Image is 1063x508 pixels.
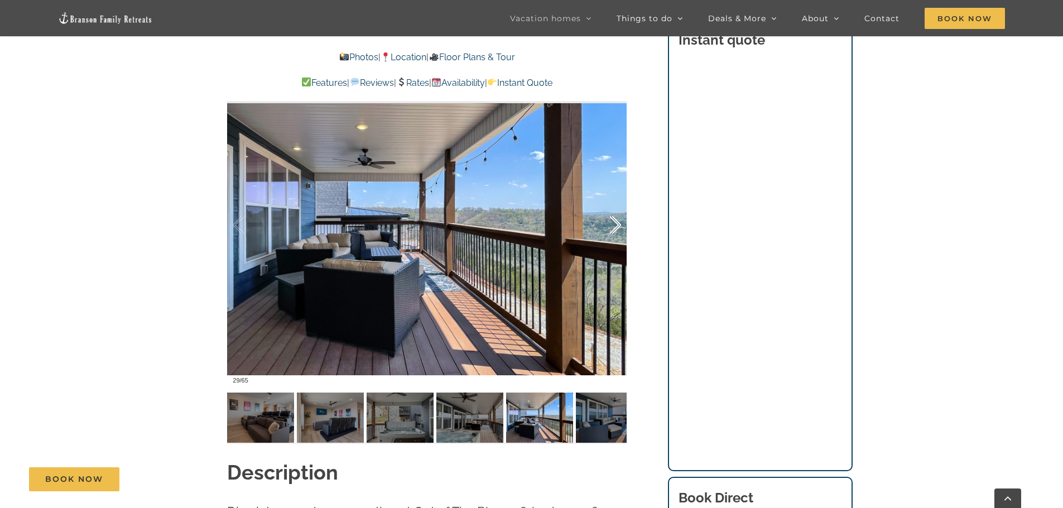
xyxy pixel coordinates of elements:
[576,393,643,443] img: 009-Out-of-the-Blue-vacation-home-rental-Branson-Family-Retreats-10039-scaled.jpg-nggid03387-ngg0...
[679,490,753,506] b: Book Direct
[397,78,406,86] img: 💲
[381,52,426,62] a: Location
[436,393,503,443] img: Out-of-the-Blue-at-Table-Rock-Lake-Branson-Missouri-1313-scaled.jpg-nggid041683-ngg0dyn-120x90-00...
[45,475,103,484] span: Book Now
[396,78,429,88] a: Rates
[302,78,311,86] img: ✅
[487,78,552,88] a: Instant Quote
[367,393,434,443] img: Out-of-the-Blue-at-Table-Rock-Lake-Branson-Missouri-1310-scaled.jpg-nggid041682-ngg0dyn-120x90-00...
[429,52,514,62] a: Floor Plans & Tour
[381,52,390,61] img: 📍
[227,76,627,90] p: | | | |
[350,78,359,86] img: 💬
[925,8,1005,29] span: Book Now
[227,50,627,65] p: | |
[297,393,364,443] img: Out-of-the-Blue-at-Table-Rock-Lake-3001-Edit-scaled.jpg-nggid042962-ngg0dyn-120x90-00f0w010c011r1...
[488,78,497,86] img: 👉
[340,52,349,61] img: 📸
[349,78,393,88] a: Reviews
[506,393,573,443] img: 009-Out-of-the-Blue-vacation-home-rental-Branson-Family-Retreats-10035-scaled.jpg-nggid03383-ngg0...
[430,52,439,61] img: 🎥
[679,62,841,442] iframe: Booking/Inquiry Widget
[510,14,581,22] span: Vacation homes
[339,52,378,62] a: Photos
[617,14,672,22] span: Things to do
[431,78,485,88] a: Availability
[864,14,900,22] span: Contact
[58,12,153,25] img: Branson Family Retreats Logo
[708,14,766,22] span: Deals & More
[802,14,829,22] span: About
[432,78,441,86] img: 📆
[227,461,338,484] strong: Description
[227,393,294,443] img: Out-of-the-Blue-at-Table-Rock-Lake-3004-scaled.jpg-nggid042948-ngg0dyn-120x90-00f0w010c011r110f11...
[301,78,347,88] a: Features
[29,467,119,491] a: Book Now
